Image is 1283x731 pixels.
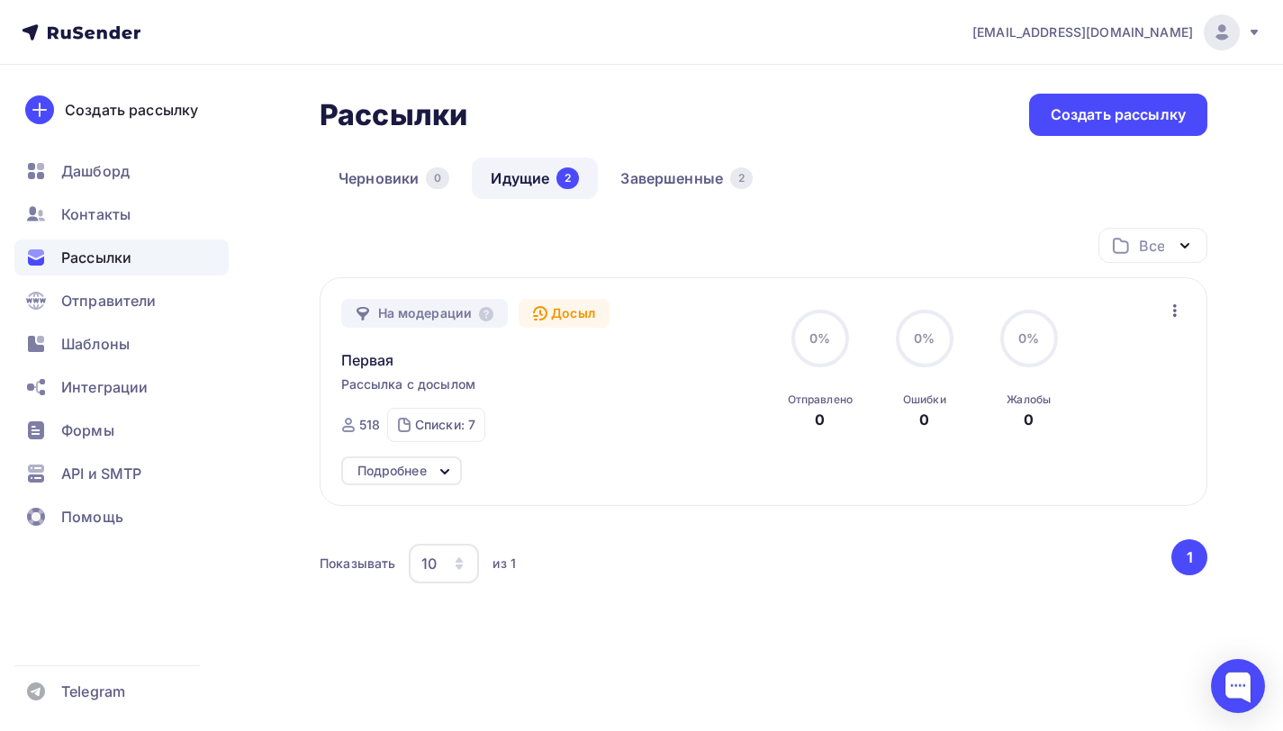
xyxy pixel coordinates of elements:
span: 0% [1018,330,1039,346]
div: 0 [815,409,825,430]
div: Создать рассылку [1051,104,1186,125]
div: 10 [421,553,437,574]
span: Формы [61,420,114,441]
div: из 1 [492,555,516,573]
div: Подробнее [357,460,427,482]
a: Дашборд [14,153,229,189]
span: Интеграции [61,376,148,398]
h2: Рассылки [320,97,467,133]
div: 2 [556,167,579,189]
div: Создать рассылку [65,99,198,121]
span: Первая [341,349,394,371]
a: Завершенные2 [601,158,772,199]
div: Жалобы [1007,393,1051,407]
div: 0 [919,409,929,430]
span: 0% [809,330,830,346]
button: 10 [408,543,480,584]
div: Досыл [519,299,610,328]
a: Рассылки [14,239,229,275]
button: Go to page 1 [1171,539,1207,575]
div: Показывать [320,555,395,573]
div: 518 [359,416,380,434]
a: Контакты [14,196,229,232]
button: Все [1098,228,1207,263]
span: API и SMTP [61,463,141,484]
a: Черновики0 [320,158,468,199]
div: 2 [730,167,753,189]
span: 0% [914,330,935,346]
div: Отправлено [788,393,853,407]
a: Отправители [14,283,229,319]
a: Формы [14,412,229,448]
span: Telegram [61,681,125,702]
span: Дашборд [61,160,130,182]
div: 0 [426,167,449,189]
div: 0 [1024,409,1034,430]
span: Шаблоны [61,333,130,355]
span: Рассылки [61,247,131,268]
a: Идущие2 [472,158,598,199]
div: Все [1139,235,1164,257]
span: Рассылка с досылом [341,375,476,393]
ul: Pagination [1169,539,1208,575]
span: Контакты [61,203,131,225]
a: Шаблоны [14,326,229,362]
div: Списки: 7 [415,416,475,434]
div: Ошибки [903,393,946,407]
span: Помощь [61,506,123,528]
a: [EMAIL_ADDRESS][DOMAIN_NAME] [972,14,1261,50]
span: [EMAIL_ADDRESS][DOMAIN_NAME] [972,23,1193,41]
span: Отправители [61,290,157,311]
div: На модерации [341,299,509,328]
